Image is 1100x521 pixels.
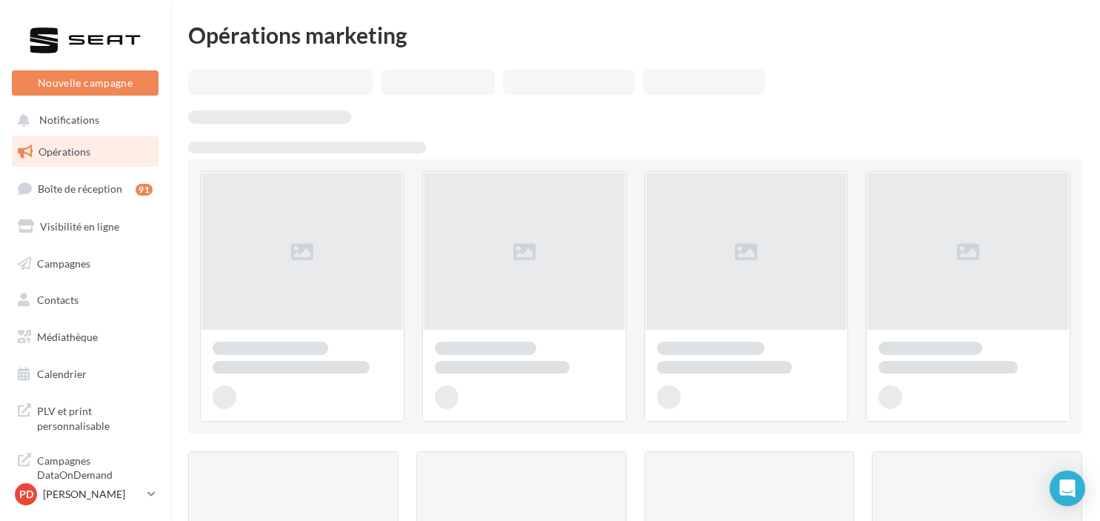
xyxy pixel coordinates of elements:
[40,220,119,233] span: Visibilité en ligne
[9,359,161,390] a: Calendrier
[136,184,153,196] div: 91
[37,368,87,380] span: Calendrier
[37,451,153,482] span: Campagnes DataOnDemand
[37,331,98,343] span: Médiathèque
[37,401,153,433] span: PLV et print personnalisable
[37,256,90,269] span: Campagnes
[37,293,79,306] span: Contacts
[12,480,159,508] a: PD [PERSON_NAME]
[9,173,161,205] a: Boîte de réception91
[39,145,90,158] span: Opérations
[43,487,141,502] p: [PERSON_NAME]
[9,248,161,279] a: Campagnes
[9,395,161,439] a: PLV et print personnalisable
[188,24,1082,46] div: Opérations marketing
[9,211,161,242] a: Visibilité en ligne
[1050,471,1085,506] div: Open Intercom Messenger
[39,114,99,127] span: Notifications
[38,182,122,195] span: Boîte de réception
[19,487,33,502] span: PD
[9,322,161,353] a: Médiathèque
[9,445,161,488] a: Campagnes DataOnDemand
[12,70,159,96] button: Nouvelle campagne
[9,136,161,167] a: Opérations
[9,285,161,316] a: Contacts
